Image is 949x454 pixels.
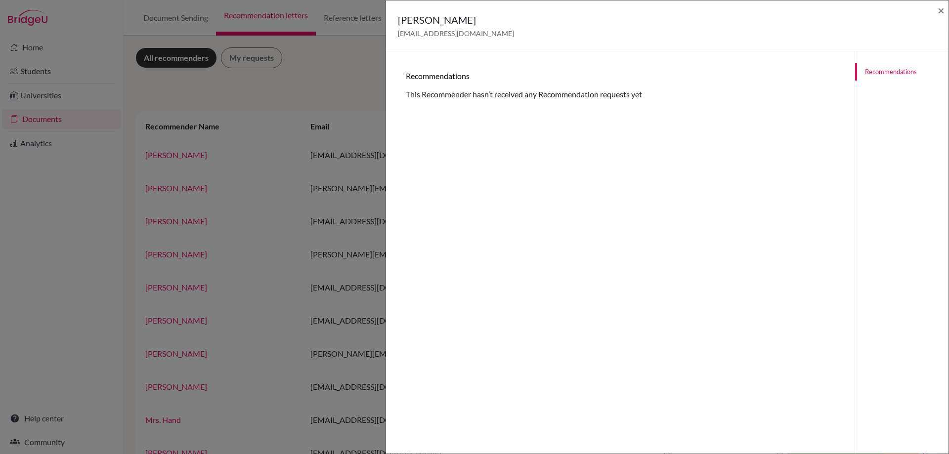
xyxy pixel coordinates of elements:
div: This Recommender hasn’t received any Recommendation requests yet [406,71,835,100]
button: Close [938,4,945,16]
h5: [PERSON_NAME] [398,12,514,27]
a: Recommendations [855,63,949,81]
h6: Recommendations [406,71,835,81]
span: × [938,3,945,17]
span: [EMAIL_ADDRESS][DOMAIN_NAME] [398,29,514,38]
